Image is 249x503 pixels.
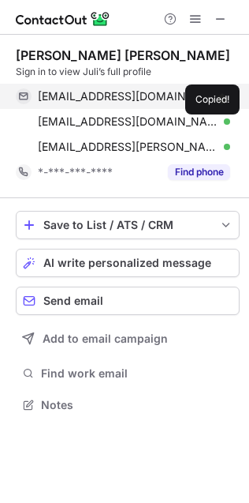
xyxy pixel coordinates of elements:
button: Notes [16,394,240,416]
button: save-profile-one-click [16,211,240,239]
div: Sign in to view Juli’s full profile [16,65,240,79]
span: Add to email campaign [43,332,168,345]
span: Notes [41,398,233,412]
button: AI write personalized message [16,249,240,277]
div: Save to List / ATS / CRM [43,219,212,231]
button: Send email [16,287,240,315]
span: [EMAIL_ADDRESS][PERSON_NAME][DOMAIN_NAME] [38,140,218,154]
div: [PERSON_NAME] [PERSON_NAME] [16,47,230,63]
span: Find work email [41,366,233,381]
span: AI write personalized message [43,257,211,269]
span: Send email [43,295,103,307]
span: [EMAIL_ADDRESS][DOMAIN_NAME] [38,114,218,129]
span: [EMAIL_ADDRESS][DOMAIN_NAME] [38,89,218,103]
img: ContactOut v5.3.10 [16,9,110,28]
button: Add to email campaign [16,325,240,353]
button: Find work email [16,362,240,385]
button: Reveal Button [168,164,230,180]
